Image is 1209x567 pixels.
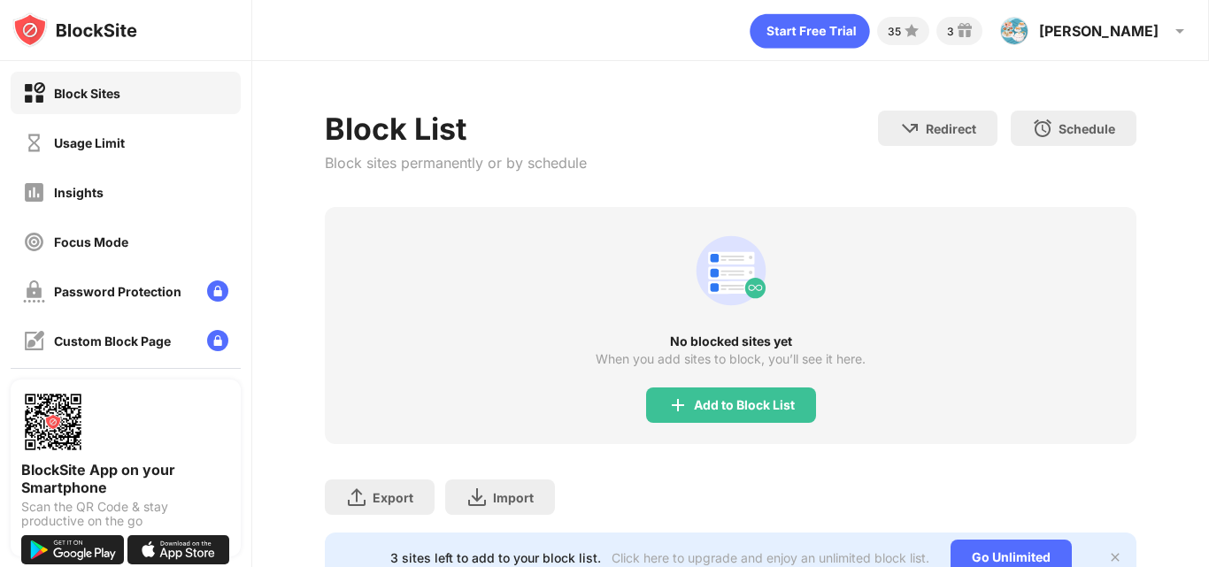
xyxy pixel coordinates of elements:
div: Focus Mode [54,234,128,249]
div: Custom Block Page [54,333,171,349]
div: Block sites permanently or by schedule [325,154,587,172]
div: When you add sites to block, you’ll see it here. [596,352,866,366]
div: 3 [947,25,954,38]
img: lock-menu.svg [207,330,228,351]
div: Password Protection [54,284,181,299]
img: x-button.svg [1108,550,1122,564]
img: insights-off.svg [23,181,45,203]
img: options-page-qr-code.png [21,390,85,454]
img: focus-off.svg [23,231,45,253]
div: Usage Limit [54,135,125,150]
div: No blocked sites yet [325,334,1136,349]
img: points-small.svg [901,20,922,42]
img: customize-block-page-off.svg [23,330,45,352]
div: 35 [888,25,901,38]
img: download-on-the-app-store.svg [127,535,230,564]
img: reward-small.svg [954,20,975,42]
div: animation [750,13,870,49]
div: [PERSON_NAME] [1039,22,1159,40]
div: Scan the QR Code & stay productive on the go [21,500,230,528]
div: Block List [325,111,587,147]
div: Click here to upgrade and enjoy an unlimited block list. [612,550,929,565]
div: Insights [54,185,104,200]
div: Block Sites [54,86,120,101]
div: Schedule [1059,121,1115,136]
div: BlockSite App on your Smartphone [21,461,230,496]
img: block-on.svg [23,82,45,104]
img: get-it-on-google-play.svg [21,535,124,564]
div: animation [689,228,774,313]
img: time-usage-off.svg [23,132,45,154]
img: ALV-UjUUCz95IzNFj5z_3kW7pyvr3SvK6-ykSXsPTw1ETfEQB8jEkHdvW1LF9bEKSOB_c-anfgwJG4pSw0H9M1ZdWmksJnMAy... [1000,17,1028,45]
div: Export [373,490,413,505]
img: password-protection-off.svg [23,280,45,303]
div: Import [493,490,534,505]
img: lock-menu.svg [207,280,228,302]
div: 3 sites left to add to your block list. [390,550,601,565]
div: Add to Block List [694,398,795,412]
img: logo-blocksite.svg [12,12,137,48]
div: Redirect [926,121,976,136]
